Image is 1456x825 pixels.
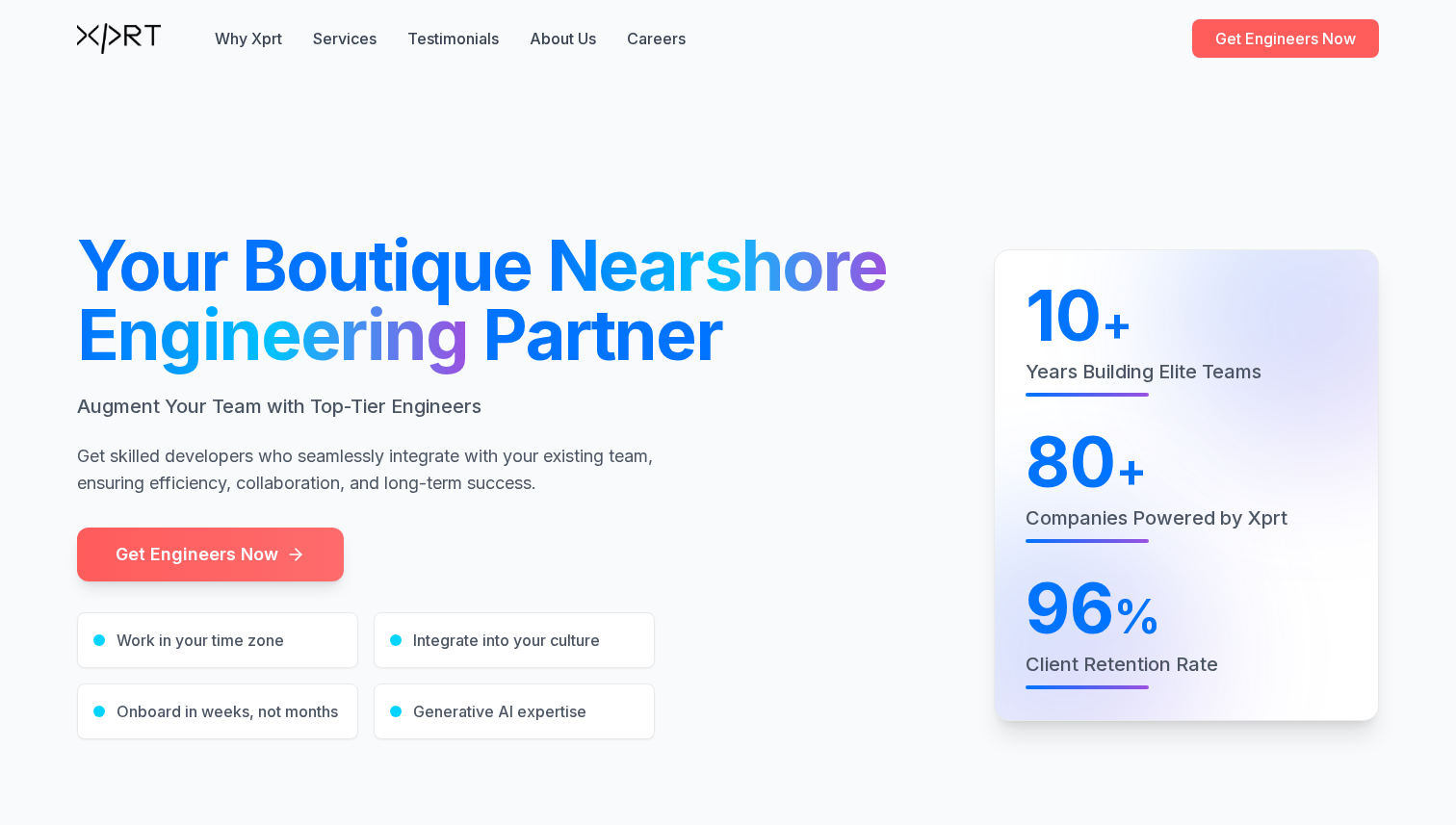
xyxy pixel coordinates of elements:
[77,23,161,54] img: Xprt Logo
[1026,504,1347,531] p: Companies Powered by Xprt
[215,27,282,50] button: Why Xprt
[77,293,468,376] span: Engineering
[1116,448,1147,494] span: +
[1026,358,1347,385] p: Years Building Elite Teams
[1114,594,1160,640] span: %
[1026,281,1102,350] span: 10
[413,700,586,723] span: Generative AI expertise
[1026,427,1116,497] span: 80
[547,223,888,307] span: Nearshore
[77,443,655,497] p: Get skilled developers who seamlessly integrate with your existing team, ensuring efficiency, col...
[117,700,338,723] span: Onboard in weeks, not months
[627,27,686,50] a: Careers
[530,27,596,50] a: About Us
[77,231,948,370] h1: Your Boutique Partner
[313,27,377,50] button: Services
[117,629,284,652] span: Work in your time zone
[77,528,344,581] a: Get Engineers Now
[1026,651,1347,678] p: Client Retention Rate
[407,27,499,50] button: Testimonials
[1026,574,1114,643] span: 96
[77,393,655,420] p: Augment Your Team with Top-Tier Engineers
[1102,301,1132,348] span: +
[413,629,600,652] span: Integrate into your culture
[1192,19,1379,58] a: Get Engineers Now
